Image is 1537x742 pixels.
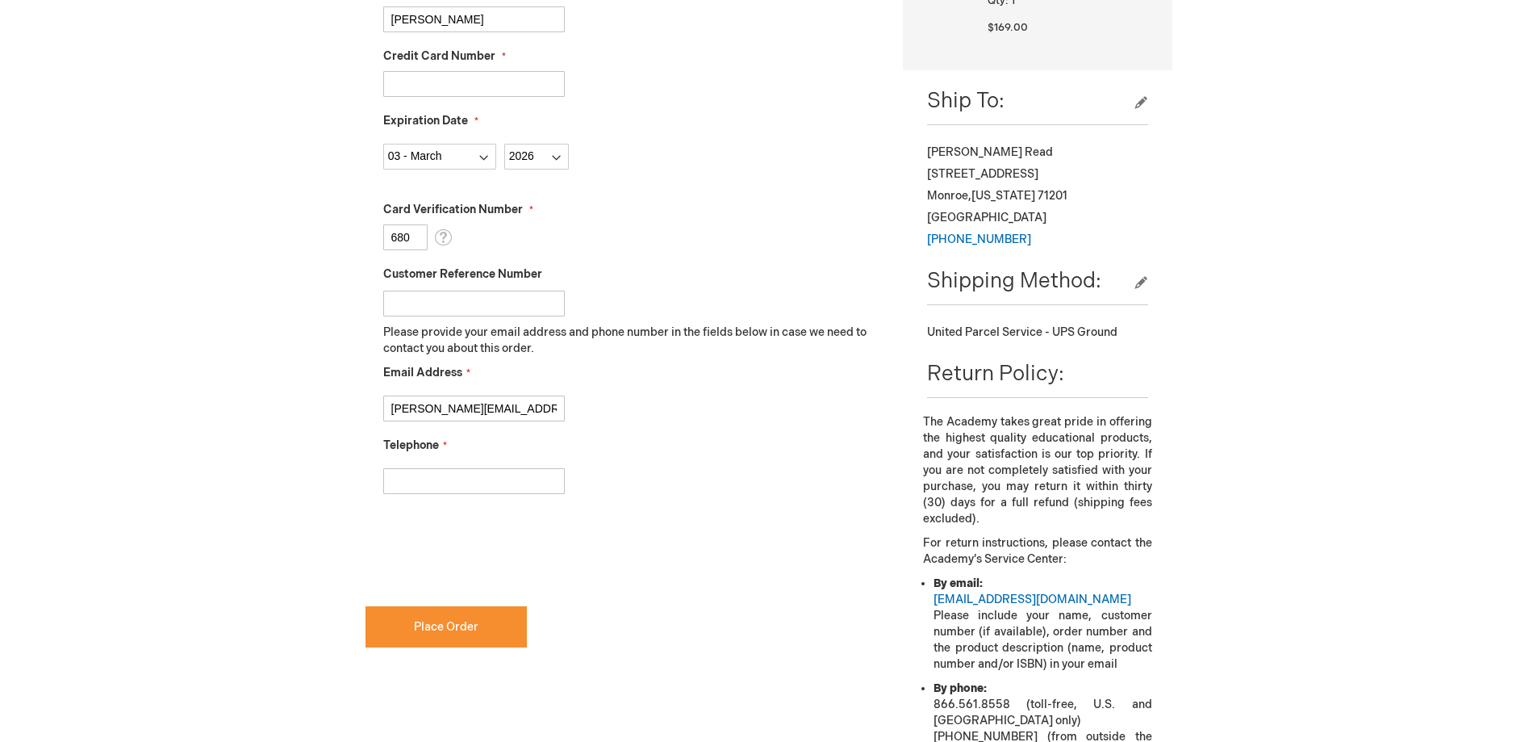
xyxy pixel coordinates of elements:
span: United Parcel Service - UPS Ground [927,325,1117,339]
span: $169.00 [988,21,1028,34]
span: Expiration Date [383,114,468,128]
span: Return Policy: [927,362,1064,387]
p: Please provide your email address and phone number in the fields below in case we need to contact... [383,325,879,357]
span: [US_STATE] [971,189,1035,203]
span: Place Order [414,620,478,634]
span: Credit Card Number [383,49,495,63]
strong: By phone: [933,681,987,695]
span: Card Verification Number [383,203,523,216]
a: [PHONE_NUMBER] [927,233,1031,246]
strong: By email: [933,576,983,590]
span: Customer Reference Number [383,267,542,281]
p: The Academy takes great pride in offering the highest quality educational products, and your sati... [923,414,1151,527]
li: Please include your name, customer number (if available), order number and the product descriptio... [933,576,1151,673]
span: Ship To: [927,89,1004,114]
span: Shipping Method: [927,269,1101,294]
button: Place Order [365,606,527,648]
div: [PERSON_NAME] Read [STREET_ADDRESS] Monroe , 71201 [GEOGRAPHIC_DATA] [927,141,1147,250]
iframe: reCAPTCHA [365,520,611,583]
span: Telephone [383,438,439,452]
input: Credit Card Number [383,71,565,97]
input: Card Verification Number [383,224,428,250]
span: Email Address [383,366,462,379]
p: For return instructions, please contact the Academy’s Service Center: [923,535,1151,568]
a: [EMAIL_ADDRESS][DOMAIN_NAME] [933,593,1131,606]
